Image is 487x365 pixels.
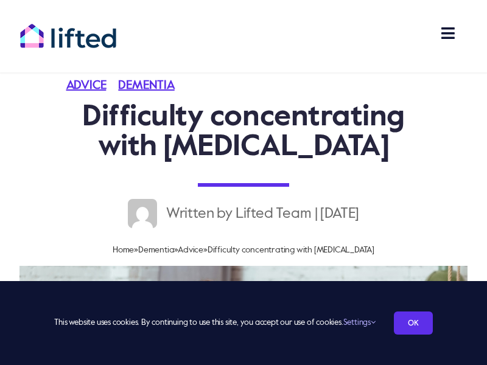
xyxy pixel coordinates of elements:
[394,311,433,335] a: OK
[66,102,421,162] h1: Difficulty concentrating with [MEDICAL_DATA]
[356,18,468,60] nav: Main Menu
[54,313,375,333] span: This website uses cookies. By continuing to use this site, you accept our use of cookies.
[66,80,119,92] a: Advice
[208,246,374,254] span: Difficulty concentrating with [MEDICAL_DATA]
[113,246,134,254] a: Home
[118,80,186,92] a: Dementia
[178,246,203,254] a: Advice
[66,80,187,92] span: Categories: ,
[19,23,117,35] a: lifted-logo
[113,246,374,254] span: » » »
[138,246,174,254] a: Dementia
[343,319,376,327] a: Settings
[66,240,421,260] nav: Breadcrumb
